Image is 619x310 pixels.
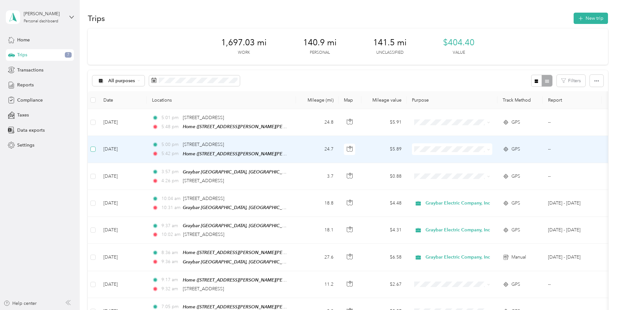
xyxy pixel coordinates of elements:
td: 18.1 [296,217,339,244]
td: $4.48 [361,190,407,217]
td: [DATE] [98,271,147,298]
div: [PERSON_NAME] [24,10,64,17]
div: Personal dashboard [24,19,58,23]
span: 3:57 pm [161,168,180,175]
span: Graybar Electric Company, Inc [426,227,490,234]
span: 5:01 pm [161,114,180,121]
th: Date [98,91,147,109]
iframe: Everlance-gr Chat Button Frame [583,274,619,310]
span: Graybar Electric Company, Inc [426,200,490,207]
span: Taxes [17,112,29,118]
span: [STREET_ADDRESS] [183,178,224,183]
td: $2.67 [361,271,407,298]
td: [DATE] [98,136,147,163]
td: $0.88 [361,163,407,190]
td: $5.89 [361,136,407,163]
td: $4.31 [361,217,407,244]
span: GPS [511,200,520,207]
span: [STREET_ADDRESS] [183,142,224,147]
span: Settings [17,142,34,149]
span: 9:32 am [161,285,180,293]
td: [DATE] [98,109,147,136]
th: Locations [147,91,296,109]
p: Unclassified [376,50,403,56]
span: 9:36 am [161,258,180,265]
td: 24.7 [296,136,339,163]
span: 4:26 pm [161,177,180,184]
td: -- [543,163,602,190]
span: Graybar [GEOGRAPHIC_DATA], [GEOGRAPHIC_DATA] ([GEOGRAPHIC_DATA], [GEOGRAPHIC_DATA], [US_STATE]) [183,223,417,228]
button: Filters [557,75,585,87]
td: $5.91 [361,109,407,136]
span: 5:42 pm [161,150,180,157]
span: Graybar [GEOGRAPHIC_DATA], [GEOGRAPHIC_DATA] ([GEOGRAPHIC_DATA], [GEOGRAPHIC_DATA], [US_STATE]) [183,205,417,210]
span: 8:36 am [161,249,180,256]
th: Track Method [497,91,543,109]
th: Mileage value [361,91,407,109]
span: Data exports [17,127,45,134]
span: 1,697.03 mi [221,38,267,48]
span: Home ([STREET_ADDRESS][PERSON_NAME][PERSON_NAME]) [183,250,313,255]
button: New trip [574,13,608,24]
td: 27.6 [296,244,339,271]
td: 24.8 [296,109,339,136]
span: [STREET_ADDRESS] [183,232,224,237]
th: Map [339,91,361,109]
td: 3.7 [296,163,339,190]
p: Value [453,50,465,56]
span: [STREET_ADDRESS] [183,196,224,201]
span: [STREET_ADDRESS] [183,115,224,120]
td: [DATE] [98,217,147,244]
span: GPS [511,146,520,153]
td: -- [543,136,602,163]
span: Home ([STREET_ADDRESS][PERSON_NAME][PERSON_NAME]) [183,124,313,129]
span: Graybar [GEOGRAPHIC_DATA], [GEOGRAPHIC_DATA] ([GEOGRAPHIC_DATA], [GEOGRAPHIC_DATA], [US_STATE]) [183,169,417,175]
span: 9:17 am [161,276,180,283]
td: 11.2 [296,271,339,298]
td: [DATE] [98,244,147,271]
span: Compliance [17,97,43,104]
span: [STREET_ADDRESS] [183,286,224,292]
span: 10:02 am [161,231,181,238]
span: All purposes [108,79,135,83]
p: Work [238,50,250,56]
span: Graybar [GEOGRAPHIC_DATA], [GEOGRAPHIC_DATA] ([GEOGRAPHIC_DATA], [GEOGRAPHIC_DATA], [US_STATE]) [183,259,417,265]
span: 9:37 am [161,222,180,229]
h1: Trips [88,15,105,22]
td: 18.8 [296,190,339,217]
span: Manual [511,254,526,261]
span: GPS [511,281,520,288]
th: Mileage (mi) [296,91,339,109]
td: [DATE] [98,190,147,217]
td: [DATE] [98,163,147,190]
p: Personal [310,50,330,56]
span: 5:00 pm [161,141,180,148]
span: 10:31 am [161,204,180,211]
th: Purpose [407,91,497,109]
span: Transactions [17,67,43,73]
span: GPS [511,173,520,180]
span: 141.5 mi [373,38,407,48]
td: Sep 1 - 30, 2025 [543,217,602,244]
span: GPS [511,119,520,126]
td: $6.58 [361,244,407,271]
span: Trips [17,51,27,58]
span: Home ([STREET_ADDRESS][PERSON_NAME][PERSON_NAME]) [183,304,313,310]
th: Report [543,91,602,109]
td: Sep 1 - 30, 2025 [543,244,602,271]
span: Home [17,37,30,43]
span: Home ([STREET_ADDRESS][PERSON_NAME][PERSON_NAME]) [183,277,313,283]
span: Reports [17,82,34,88]
td: -- [543,109,602,136]
button: Help center [4,300,37,307]
td: -- [543,271,602,298]
span: 5:48 pm [161,123,180,130]
td: Sep 1 - 30, 2025 [543,190,602,217]
span: $404.40 [443,38,474,48]
span: GPS [511,227,520,234]
span: Home ([STREET_ADDRESS][PERSON_NAME][PERSON_NAME]) [183,151,313,157]
span: 7 [65,52,72,58]
span: 140.9 mi [303,38,337,48]
span: Graybar Electric Company, Inc [426,254,490,261]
